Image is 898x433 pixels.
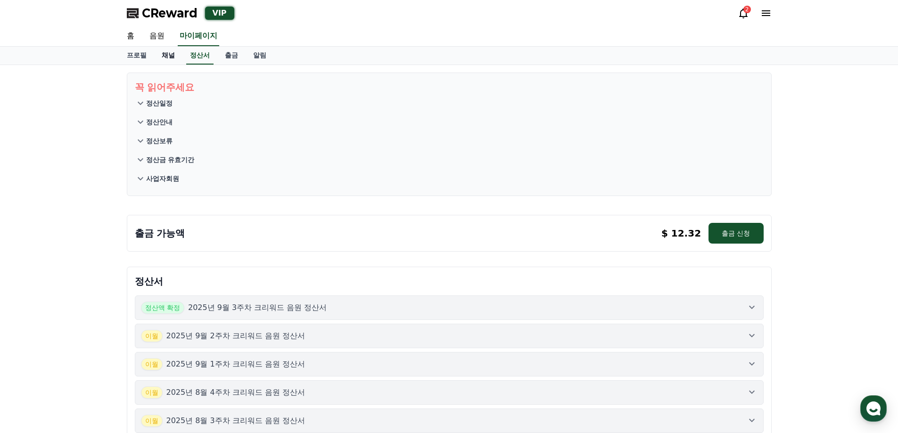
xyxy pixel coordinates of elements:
[743,6,751,13] div: 2
[166,387,305,398] p: 2025년 8월 4주차 크리워드 음원 정산서
[135,324,764,348] button: 이월 2025년 9월 2주차 크리워드 음원 정산서
[146,136,173,146] p: 정산보류
[166,415,305,426] p: 2025년 8월 3주차 크리워드 음원 정산서
[154,47,182,65] a: 채널
[146,174,179,183] p: 사업자회원
[146,313,157,320] span: 설정
[141,386,163,399] span: 이월
[135,94,764,113] button: 정산일정
[135,113,764,131] button: 정산안내
[119,26,142,46] a: 홈
[738,8,749,19] a: 2
[661,227,701,240] p: $ 12.32
[141,302,184,314] span: 정산액 확정
[186,47,214,65] a: 정산서
[135,169,764,188] button: 사업자회원
[30,313,35,320] span: 홈
[135,295,764,320] button: 정산액 확정 2025년 9월 3주차 크리워드 음원 정산서
[3,299,62,322] a: 홈
[122,299,181,322] a: 설정
[119,47,154,65] a: 프로필
[217,47,246,65] a: 출금
[135,81,764,94] p: 꼭 읽어주세요
[135,150,764,169] button: 정산금 유효기간
[135,275,764,288] p: 정산서
[86,313,98,321] span: 대화
[62,299,122,322] a: 대화
[146,155,195,164] p: 정산금 유효기간
[188,302,327,313] p: 2025년 9월 3주차 크리워드 음원 정산서
[135,380,764,405] button: 이월 2025년 8월 4주차 크리워드 음원 정산서
[127,6,198,21] a: CReward
[142,26,172,46] a: 음원
[146,98,173,108] p: 정산일정
[178,26,219,46] a: 마이페이지
[141,330,163,342] span: 이월
[135,227,185,240] p: 출금 가능액
[709,223,763,244] button: 출금 신청
[166,330,305,342] p: 2025년 9월 2주차 크리워드 음원 정산서
[135,352,764,376] button: 이월 2025년 9월 1주차 크리워드 음원 정산서
[135,408,764,433] button: 이월 2025년 8월 3주차 크리워드 음원 정산서
[205,7,234,20] div: VIP
[141,415,163,427] span: 이월
[142,6,198,21] span: CReward
[135,131,764,150] button: 정산보류
[166,359,305,370] p: 2025년 9월 1주차 크리워드 음원 정산서
[141,358,163,370] span: 이월
[146,117,173,127] p: 정산안내
[246,47,274,65] a: 알림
